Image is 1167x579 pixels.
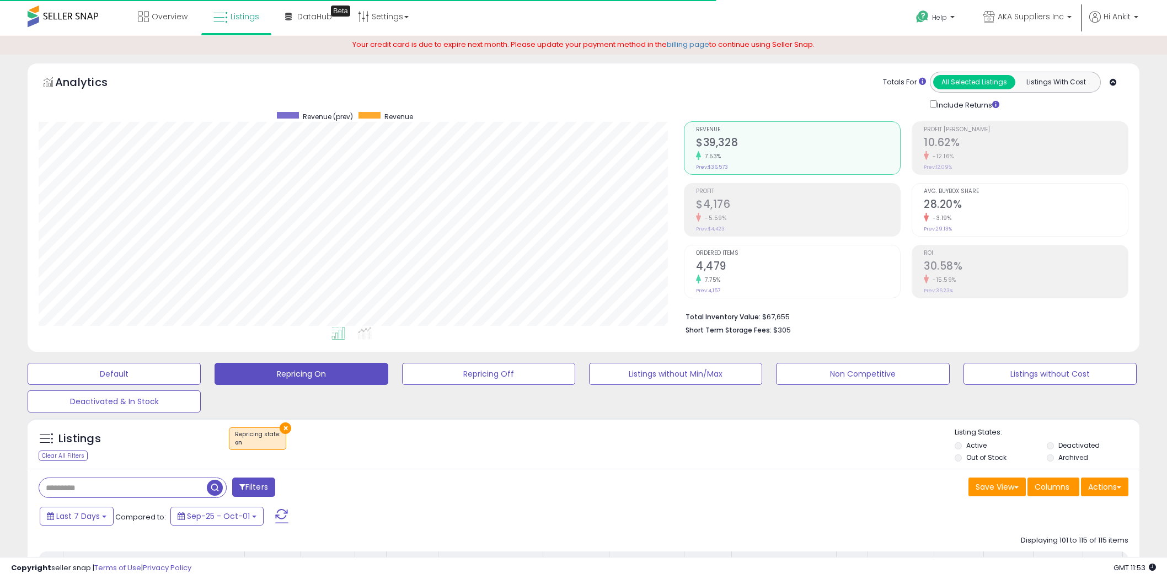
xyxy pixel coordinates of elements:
[966,453,1007,462] label: Out of Stock
[1015,75,1097,89] button: Listings With Cost
[280,422,291,434] button: ×
[929,152,954,160] small: -12.16%
[235,430,280,447] span: Repricing state :
[667,39,709,50] a: billing page
[589,363,762,385] button: Listings without Min/Max
[1058,441,1100,450] label: Deactivated
[924,136,1128,151] h2: 10.62%
[924,164,952,170] small: Prev: 12.09%
[696,164,728,170] small: Prev: $36,573
[28,390,201,412] button: Deactivated & In Stock
[686,325,772,335] b: Short Term Storage Fees:
[773,325,791,335] span: $305
[1104,11,1131,22] span: Hi Ankit
[215,363,388,385] button: Repricing On
[696,226,725,232] small: Prev: $4,423
[916,10,929,24] i: Get Help
[776,363,949,385] button: Non Competitive
[924,127,1128,133] span: Profit [PERSON_NAME]
[28,363,201,385] button: Default
[187,511,250,522] span: Sep-25 - Oct-01
[56,511,100,522] span: Last 7 Days
[701,152,721,160] small: 7.53%
[696,127,900,133] span: Revenue
[55,74,129,93] h5: Analytics
[143,562,191,573] a: Privacy Policy
[933,75,1015,89] button: All Selected Listings
[1058,453,1088,462] label: Archived
[40,507,114,526] button: Last 7 Days
[1089,11,1138,36] a: Hi Ankit
[231,11,259,22] span: Listings
[696,189,900,195] span: Profit
[696,260,900,275] h2: 4,479
[907,2,966,36] a: Help
[883,77,926,88] div: Totals For
[696,287,720,294] small: Prev: 4,157
[1021,535,1128,546] div: Displaying 101 to 115 of 115 items
[1035,481,1069,492] span: Columns
[929,276,956,284] small: -15.59%
[402,363,575,385] button: Repricing Off
[968,478,1026,496] button: Save View
[998,11,1064,22] span: AKA Suppliers Inc
[1114,562,1156,573] span: 2025-10-10 11:53 GMT
[932,13,947,22] span: Help
[924,189,1128,195] span: Avg. Buybox Share
[686,309,1120,323] li: $67,655
[11,562,51,573] strong: Copyright
[922,98,1013,111] div: Include Returns
[924,260,1128,275] h2: 30.58%
[1081,478,1128,496] button: Actions
[384,112,413,121] span: Revenue
[94,562,141,573] a: Terms of Use
[929,214,951,222] small: -3.19%
[352,39,815,50] span: Your credit card is due to expire next month. Please update your payment method in the to continu...
[966,441,987,450] label: Active
[115,512,166,522] span: Compared to:
[686,312,761,321] b: Total Inventory Value:
[696,136,900,151] h2: $39,328
[235,439,280,447] div: on
[696,198,900,213] h2: $4,176
[170,507,264,526] button: Sep-25 - Oct-01
[696,250,900,256] span: Ordered Items
[58,431,101,447] h5: Listings
[232,478,275,497] button: Filters
[701,276,721,284] small: 7.75%
[924,287,953,294] small: Prev: 36.23%
[11,563,191,573] div: seller snap | |
[924,226,952,232] small: Prev: 29.13%
[152,11,188,22] span: Overview
[924,198,1128,213] h2: 28.20%
[39,451,88,461] div: Clear All Filters
[297,11,332,22] span: DataHub
[1027,478,1079,496] button: Columns
[303,112,353,121] span: Revenue (prev)
[924,250,1128,256] span: ROI
[331,6,350,17] div: Tooltip anchor
[955,427,1139,438] p: Listing States:
[963,363,1137,385] button: Listings without Cost
[701,214,726,222] small: -5.59%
